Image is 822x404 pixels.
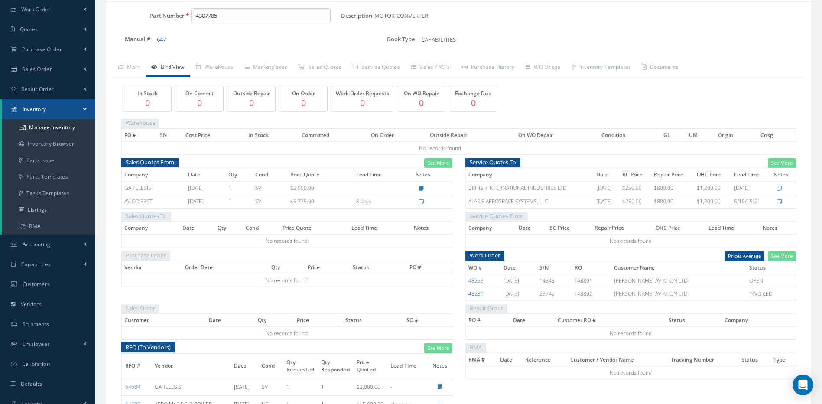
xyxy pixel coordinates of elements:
[424,343,452,353] a: See More
[465,250,504,261] span: Work Order
[400,97,443,109] p: 0
[2,169,95,185] a: Parts Templates
[22,360,50,368] span: Calibration
[106,34,150,44] label: Manual #
[106,13,185,19] label: Part Number
[432,361,448,369] span: Notes
[146,59,190,77] a: Bird View
[452,97,495,109] p: 0
[230,91,273,97] h5: Outside Repair
[520,59,566,77] a: WO Usage
[501,274,537,287] td: [DATE]
[226,181,253,195] td: 1
[510,314,555,327] th: Date
[182,261,269,274] th: Order Date
[468,290,484,297] a: 48251
[686,128,715,141] th: UM
[349,222,411,235] th: Lead Time
[157,36,166,43] a: 647
[465,327,796,340] td: No records found
[747,287,796,300] td: INVOICED
[566,59,637,77] a: Inventory Templates
[465,366,796,379] td: No records found
[465,222,516,235] th: Company
[651,181,694,195] td: $800.00
[374,8,432,24] span: MOTOR-CONVERTER
[2,136,95,152] a: Inventory Browser
[23,280,50,288] span: Customers
[239,59,293,77] a: Marketplaces
[226,168,253,181] th: Qty
[611,287,747,300] td: [PERSON_NAME] AVIATION LTD
[23,241,51,248] span: Accounting
[122,181,186,195] td: GA TELESIS
[121,303,159,314] span: Sales Order
[407,261,452,274] th: PO #
[651,168,694,181] th: Repair Price
[725,251,764,261] button: Prices Average
[126,97,169,109] p: 0
[299,128,368,141] th: Committed
[715,128,758,141] th: Origin
[611,274,747,287] td: [PERSON_NAME] AVIATION LTD
[293,59,347,77] a: Sales Quotes
[465,181,594,195] td: BRITISH INTERNATIONAL INDUSTRIES LTD
[666,314,721,327] th: Status
[283,378,318,396] td: 1
[2,218,95,235] a: RMA
[253,181,288,195] td: SV
[771,353,796,366] th: Type
[465,211,528,222] span: Service Quotes From
[234,361,247,369] span: Date
[413,168,452,181] th: Notes
[125,361,140,369] span: RFQ #
[288,168,354,181] th: Price Quote
[280,222,349,235] th: Price Quote
[357,358,376,373] span: Price Quoted
[23,340,50,348] span: Employees
[350,261,407,274] th: Status
[122,168,186,181] th: Company
[347,59,406,77] a: Service Quotes
[594,181,620,195] td: [DATE]
[731,181,771,195] td: [DATE]
[594,195,620,208] td: [DATE]
[465,303,507,314] span: Repair Order
[516,222,547,235] th: Date
[190,59,239,77] a: Warehouse
[22,46,62,53] span: Purchase Order
[653,222,706,235] th: OHC Price
[157,128,183,141] th: SN
[151,378,230,396] td: GA TELESIS
[537,287,572,300] td: 25749
[421,36,456,43] span: CAPABILITIES
[547,222,592,235] th: BC Price
[341,13,372,19] label: Description
[253,168,288,181] th: Cond
[568,353,668,366] th: Customer / Vendor Name
[113,59,146,77] a: Main
[572,261,611,274] th: RO
[2,119,95,136] a: Manage Inventory
[424,158,452,168] a: See More
[370,34,415,44] label: Book Type
[668,353,739,366] th: Tracking Number
[288,195,354,208] td: $5,775.00
[594,168,620,181] th: Date
[121,342,175,353] span: RFQ (To Vendors)
[411,222,452,235] th: Notes
[465,342,486,353] span: RMA
[611,261,747,274] th: Customer Name
[178,91,221,97] h5: On Commit
[230,97,273,109] p: 0
[771,168,796,181] th: Notes
[465,195,594,208] td: ALARIS AEROSPACE SYSTEMS. LLC
[722,314,796,327] th: Company
[2,185,95,202] a: Tasks Templates
[226,195,253,208] td: 1
[21,6,51,13] span: Work Order
[334,91,391,97] h5: Work Order Requests
[793,375,813,395] div: Open Intercom Messenger
[468,277,484,284] a: 48255
[21,261,51,268] span: Capabilities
